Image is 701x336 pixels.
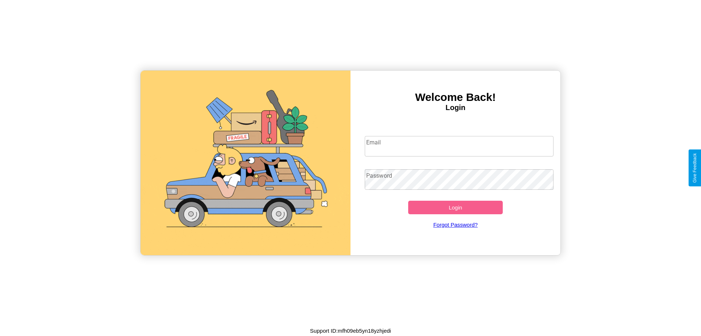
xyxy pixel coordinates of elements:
[361,214,550,235] a: Forgot Password?
[350,91,560,103] h3: Welcome Back!
[692,153,697,183] div: Give Feedback
[350,103,560,112] h4: Login
[141,71,350,255] img: gif
[310,326,391,336] p: Support ID: mfh09eb5yn18yzhjedi
[408,201,503,214] button: Login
